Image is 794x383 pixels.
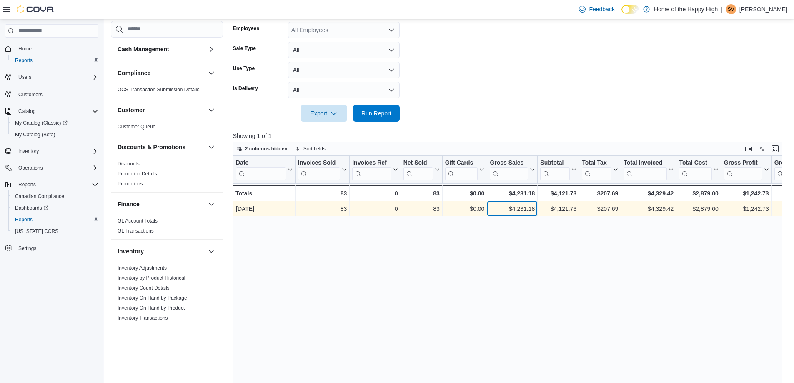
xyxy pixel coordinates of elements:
[15,180,98,190] span: Reports
[724,204,769,214] div: $1,242.73
[15,89,98,99] span: Customers
[118,160,140,167] span: Discounts
[306,105,342,122] span: Export
[15,163,46,173] button: Operations
[12,118,71,128] a: My Catalog (Classic)
[757,144,767,154] button: Display options
[12,226,98,236] span: Washington CCRS
[118,200,205,208] button: Finance
[118,285,170,291] a: Inventory Count Details
[739,4,787,14] p: [PERSON_NAME]
[5,39,98,276] nav: Complex example
[15,57,33,64] span: Reports
[235,188,293,198] div: Totals
[12,203,98,213] span: Dashboards
[490,188,535,198] div: $4,231.18
[621,5,639,14] input: Dark Mode
[18,181,36,188] span: Reports
[582,159,611,180] div: Total Tax
[624,159,667,180] div: Total Invoiced
[352,188,398,198] div: 0
[8,55,102,66] button: Reports
[15,44,35,54] a: Home
[233,45,256,52] label: Sale Type
[490,159,528,180] div: Gross Sales
[403,159,433,180] div: Net Sold
[15,106,98,116] span: Catalog
[15,205,48,211] span: Dashboards
[445,159,484,180] button: Gift Cards
[18,148,39,155] span: Inventory
[403,204,440,214] div: 83
[118,315,168,321] a: Inventory Transactions
[233,144,291,154] button: 2 columns hidden
[15,90,46,100] a: Customers
[118,86,200,93] span: OCS Transaction Submission Details
[582,159,618,180] button: Total Tax
[206,142,216,152] button: Discounts & Promotions
[352,159,398,180] button: Invoices Ref
[490,204,535,214] div: $4,231.18
[18,245,36,252] span: Settings
[118,106,145,114] h3: Customer
[12,118,98,128] span: My Catalog (Classic)
[118,171,157,177] a: Promotion Details
[118,200,140,208] h3: Finance
[118,275,185,281] span: Inventory by Product Historical
[445,204,485,214] div: $0.00
[118,87,200,93] a: OCS Transaction Submission Details
[12,203,52,213] a: Dashboards
[353,105,400,122] button: Run Report
[12,215,98,225] span: Reports
[233,132,788,140] p: Showing 1 of 1
[403,188,439,198] div: 83
[403,159,433,167] div: Net Sold
[118,247,144,255] h3: Inventory
[236,204,293,214] div: [DATE]
[679,204,718,214] div: $2,879.00
[292,144,329,154] button: Sort fields
[236,159,286,180] div: Date
[2,162,102,174] button: Operations
[12,226,62,236] a: [US_STATE] CCRS
[352,159,391,167] div: Invoices Ref
[8,214,102,225] button: Reports
[540,204,576,214] div: $4,121.73
[118,247,205,255] button: Inventory
[726,4,736,14] div: Sarah Van Den Ham
[624,159,674,180] button: Total Invoiced
[624,188,674,198] div: $4,329.42
[403,159,439,180] button: Net Sold
[540,159,576,180] button: Subtotal
[118,218,158,224] a: GL Account Totals
[352,204,398,214] div: 0
[654,4,718,14] p: Home of the Happy High
[2,71,102,83] button: Users
[721,4,723,14] p: |
[118,325,154,331] span: Package Details
[15,228,58,235] span: [US_STATE] CCRS
[8,129,102,140] button: My Catalog (Beta)
[298,159,340,167] div: Invoices Sold
[233,85,258,92] label: Is Delivery
[301,105,347,122] button: Export
[679,159,718,180] button: Total Cost
[15,146,42,156] button: Inventory
[118,123,155,130] span: Customer Queue
[12,55,36,65] a: Reports
[15,120,68,126] span: My Catalog (Classic)
[118,181,143,187] a: Promotions
[118,295,187,301] a: Inventory On Hand by Package
[118,228,154,234] span: GL Transactions
[589,5,614,13] span: Feedback
[206,199,216,209] button: Finance
[728,4,734,14] span: SV
[236,159,293,180] button: Date
[624,159,667,167] div: Total Invoiced
[8,117,102,129] a: My Catalog (Classic)
[298,159,347,180] button: Invoices Sold
[12,215,36,225] a: Reports
[303,145,326,152] span: Sort fields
